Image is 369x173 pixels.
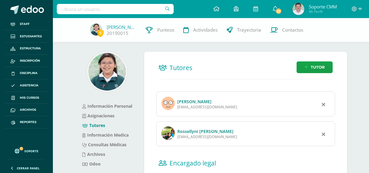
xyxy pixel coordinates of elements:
a: Inscripción [5,55,48,67]
a: Tutores [82,122,105,128]
a: Información Medica [82,132,129,138]
a: Asistencia [5,79,48,92]
a: Mis cursos [5,92,48,104]
a: [PERSON_NAME] [177,99,212,104]
a: Contactos [266,18,308,42]
div: Remover [322,100,325,108]
a: Información Personal [82,103,132,109]
span: Mis cursos [20,95,39,100]
span: Encargado legal [169,159,216,167]
a: Soporte [7,143,46,158]
span: Contactos [282,27,303,33]
span: Cerrar panel [17,166,40,170]
span: Asistencia [20,83,38,88]
div: [EMAIL_ADDRESS][DOMAIN_NAME] [177,104,237,110]
a: 20190015 [107,30,128,36]
a: [PERSON_NAME] [107,24,137,30]
span: Disciplina [20,71,38,76]
span: Inscripción [20,58,40,63]
span: Reportes [20,120,36,125]
a: Rossellyni [PERSON_NAME] [177,128,233,134]
span: Soporte [24,149,38,153]
a: Disciplina [5,67,48,79]
a: Odoo [82,161,101,167]
a: Consultas Médicas [82,142,127,147]
img: da9bed96fdbd86ad5b655bd5bd27e0c8.png [292,3,304,15]
input: Busca un usuario... [57,4,174,14]
span: Actividades [193,27,218,33]
span: 5 [97,29,104,37]
span: Punteos [157,27,174,33]
a: Estructura [5,43,48,55]
span: Archivos [20,107,36,112]
span: Mi Perfil [309,9,337,14]
a: Staff [5,18,48,30]
a: Estudiantes [5,30,48,43]
span: Estudiantes [20,34,42,39]
img: profile image [161,126,175,140]
span: Tutores [169,63,192,72]
img: profile image [161,97,175,110]
span: Estructura [20,46,41,51]
a: Tutor [297,61,333,73]
a: Actividades [179,18,222,42]
span: Staff [20,22,29,26]
div: [EMAIL_ADDRESS][DOMAIN_NAME] [177,134,237,139]
a: Trayectoria [222,18,266,42]
a: Asignaciones [82,113,114,119]
span: 22 [275,8,282,14]
a: Punteos [141,18,179,42]
a: Reportes [5,116,48,128]
a: Archivos [5,104,48,116]
img: 5e09ed1b423fc39a36224ca8ec36541a.png [90,23,102,36]
span: Tutor [311,62,325,73]
div: Remover [322,130,325,137]
span: Soporte CMM [309,4,337,10]
img: 26973a04da576be459abd936fed09a14.png [88,53,126,91]
a: Archivos [82,151,105,157]
span: Trayectoria [237,27,261,33]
